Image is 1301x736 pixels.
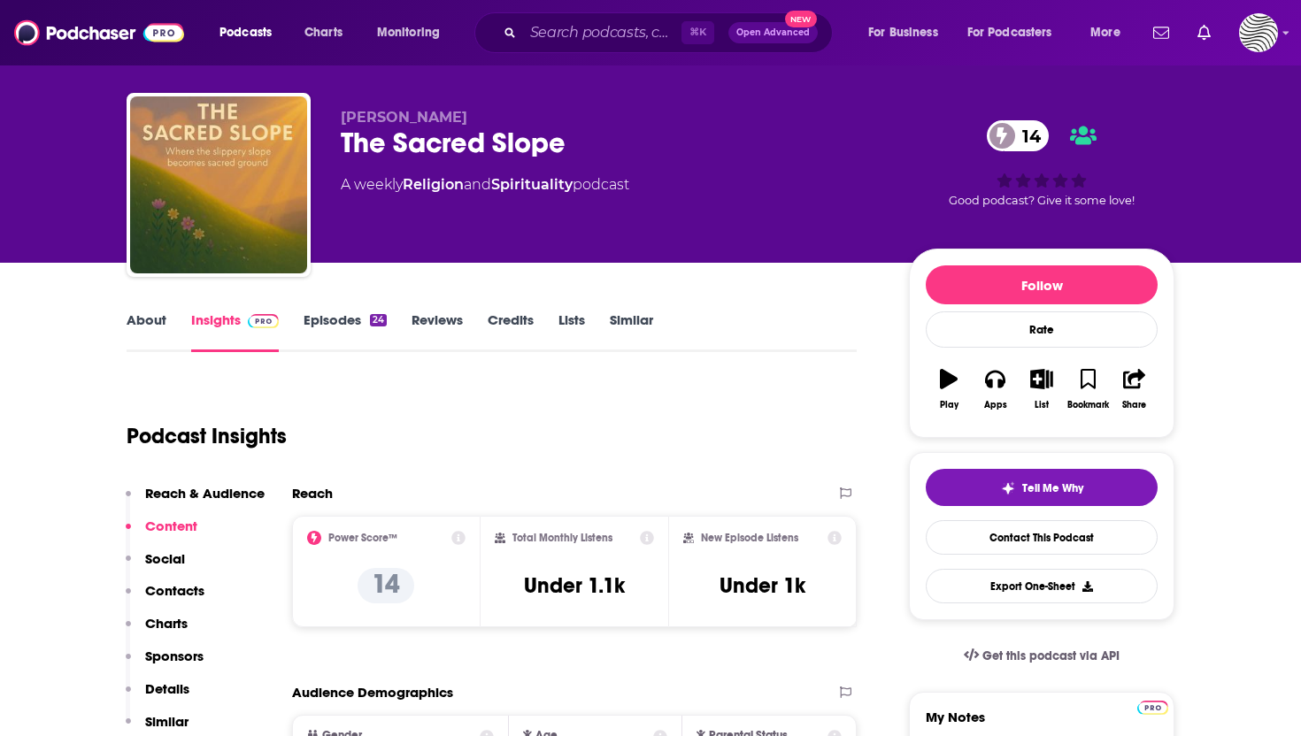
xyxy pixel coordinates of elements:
button: Share [1112,357,1158,421]
a: Charts [293,19,353,47]
button: Reach & Audience [126,485,265,517]
a: Reviews [412,311,463,352]
span: [PERSON_NAME] [341,109,467,126]
h2: Audience Demographics [292,684,453,701]
button: Play [926,357,972,421]
button: open menu [856,19,960,47]
span: For Podcasters [967,20,1052,45]
span: Logged in as OriginalStrategies [1239,13,1278,52]
p: Sponsors [145,648,204,664]
a: Show notifications dropdown [1190,18,1218,48]
h3: Under 1k [720,572,805,599]
span: Podcasts [219,20,272,45]
img: Podchaser Pro [248,314,279,328]
button: Apps [972,357,1018,421]
span: Charts [304,20,343,45]
img: Podchaser - Follow, Share and Rate Podcasts [14,16,184,50]
h2: New Episode Listens [701,532,798,544]
span: Tell Me Why [1022,481,1083,495]
div: Rate [926,311,1158,348]
a: Show notifications dropdown [1146,18,1176,48]
h2: Total Monthly Listens [512,532,612,544]
p: Reach & Audience [145,485,265,502]
p: Details [145,680,189,697]
button: Charts [126,615,188,648]
button: open menu [207,19,295,47]
button: Bookmark [1065,357,1111,421]
span: Monitoring [377,20,440,45]
button: Content [126,517,197,550]
button: open menu [365,19,463,47]
div: List [1035,400,1049,410]
a: Pro website [1137,698,1168,715]
p: Similar [145,713,189,730]
img: User Profile [1239,13,1278,52]
button: tell me why sparkleTell Me Why [926,469,1158,506]
button: List [1019,357,1065,421]
div: 14Good podcast? Give it some love! [909,109,1174,218]
div: 24 [370,314,387,326]
h2: Power Score™ [328,532,397,544]
a: Religion [403,176,464,193]
span: ⌘ K [681,21,714,44]
button: open menu [956,19,1078,47]
span: For Business [868,20,938,45]
a: Contact This Podcast [926,520,1158,555]
span: Good podcast? Give it some love! [949,194,1135,207]
h2: Reach [292,485,333,502]
a: Credits [488,311,534,352]
span: Get this podcast via API [982,648,1120,663]
a: Lists [558,311,585,352]
div: Play [940,400,958,410]
a: Spirituality [491,176,573,193]
div: A weekly podcast [341,174,629,195]
div: Bookmark [1067,400,1109,410]
a: 14 [987,120,1050,151]
span: More [1090,20,1120,45]
h3: Under 1.1k [524,572,625,599]
button: Show profile menu [1239,13,1278,52]
input: Search podcasts, credits, & more... [523,19,681,47]
button: Details [126,680,189,713]
button: Sponsors [126,648,204,680]
p: 14 [358,568,414,603]
a: About [127,311,166,352]
button: Contacts [126,582,204,615]
div: Search podcasts, credits, & more... [491,12,850,53]
button: Follow [926,265,1158,304]
a: Similar [610,311,653,352]
p: Content [145,517,197,534]
span: New [785,11,817,27]
span: 14 [1005,120,1050,151]
a: InsightsPodchaser Pro [191,311,279,352]
p: Social [145,550,185,567]
p: Contacts [145,582,204,599]
img: Podchaser Pro [1137,701,1168,715]
div: Share [1122,400,1146,410]
p: Charts [145,615,188,632]
img: The Sacred Slope [130,96,307,273]
button: open menu [1078,19,1143,47]
span: and [464,176,491,193]
a: Get this podcast via API [950,634,1134,678]
a: Episodes24 [304,311,387,352]
img: tell me why sparkle [1001,481,1015,495]
h1: Podcast Insights [127,423,287,449]
button: Export One-Sheet [926,569,1158,603]
div: Apps [984,400,1007,410]
button: Open AdvancedNew [728,22,818,43]
span: Open Advanced [736,28,810,37]
button: Social [126,550,185,583]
